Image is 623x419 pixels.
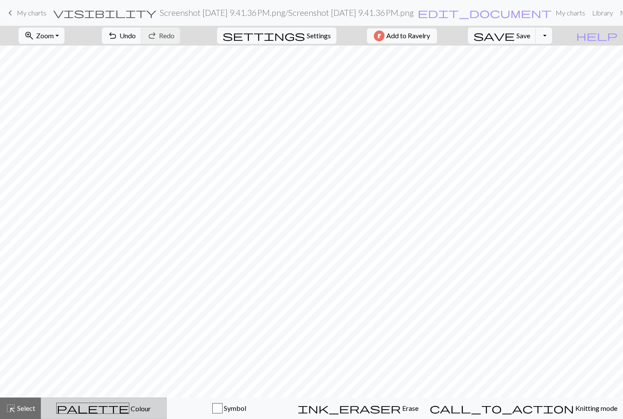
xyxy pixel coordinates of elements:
span: My charts [17,9,46,17]
span: ink_eraser [298,402,401,414]
button: Add to Ravelry [367,28,437,43]
span: settings [223,30,305,42]
span: Add to Ravelry [386,31,430,41]
span: undo [107,30,118,42]
span: Zoom [36,31,54,40]
img: Ravelry [374,31,385,41]
span: Symbol [223,404,246,412]
span: visibility [53,7,156,19]
i: Settings [223,31,305,41]
span: Select [16,404,35,412]
a: My charts [5,6,46,20]
span: save [473,30,515,42]
a: Library [589,4,617,21]
span: call_to_action [430,402,574,414]
button: Save [468,28,536,44]
span: help [576,30,617,42]
button: SettingsSettings [217,28,336,44]
span: Settings [307,31,331,41]
h2: Screenshot [DATE] 9.41.36 PM.png / Screenshot [DATE] 9.41.36 PM.png [160,8,414,18]
a: My charts [552,4,589,21]
span: highlight_alt [6,402,16,414]
button: Knitting mode [424,398,623,419]
span: edit_document [418,7,552,19]
button: Symbol [167,398,293,419]
span: keyboard_arrow_left [5,7,15,19]
span: palette [57,402,129,414]
button: Undo [102,28,142,44]
span: Erase [401,404,418,412]
span: Undo [119,31,136,40]
span: zoom_in [24,30,34,42]
button: Zoom [18,28,64,44]
span: Save [516,31,530,40]
span: Colour [129,404,151,413]
button: Colour [41,398,167,419]
button: Erase [292,398,424,419]
span: Knitting mode [574,404,617,412]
